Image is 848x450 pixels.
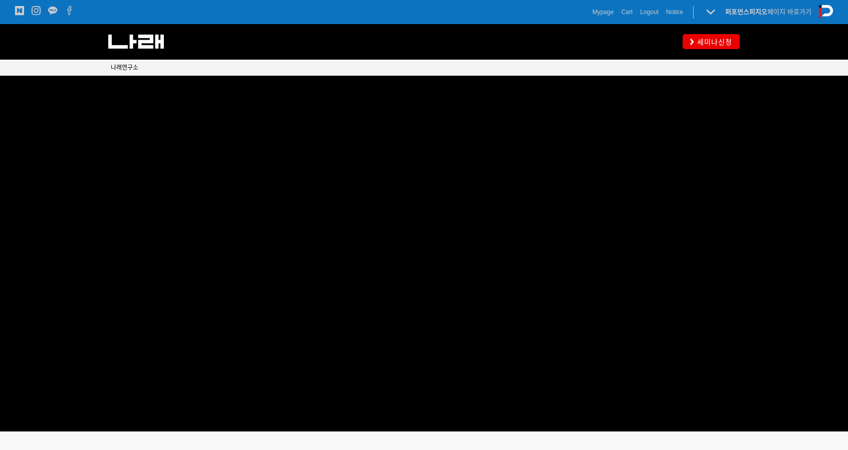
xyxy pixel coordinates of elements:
a: 나래연구소 [111,63,138,73]
a: Mypage [592,7,614,17]
a: Logout [640,7,659,17]
a: Notice [666,7,683,17]
a: Cart [621,7,633,17]
a: 세미나신청 [683,34,740,49]
strong: 퍼포먼스피지오 [725,8,767,16]
a: 퍼포먼스피지오페이지 바로가기 [725,8,811,16]
span: 나래연구소 [111,64,138,71]
span: 세미나신청 [694,37,732,47]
